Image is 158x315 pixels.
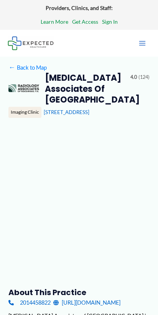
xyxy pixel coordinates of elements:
[45,73,125,105] h2: [MEDICAL_DATA] Associates of [GEOGRAPHIC_DATA]
[8,36,54,50] img: Expected Healthcare Logo - side, dark font, small
[53,297,120,308] a: [URL][DOMAIN_NAME]
[8,287,149,297] h3: About this practice
[41,17,68,27] a: Learn More
[8,62,46,73] a: ←Back to Map
[134,35,150,51] button: Main menu toggle
[8,297,50,308] a: 2014458822
[46,5,113,11] strong: Providers, Clinics, and Staff:
[138,73,150,82] span: (124)
[8,64,15,71] span: ←
[130,73,137,82] span: 4.0
[44,109,89,115] a: [STREET_ADDRESS]
[72,17,98,27] a: Get Access
[8,107,41,118] div: Imaging Clinic
[102,17,118,27] a: Sign In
